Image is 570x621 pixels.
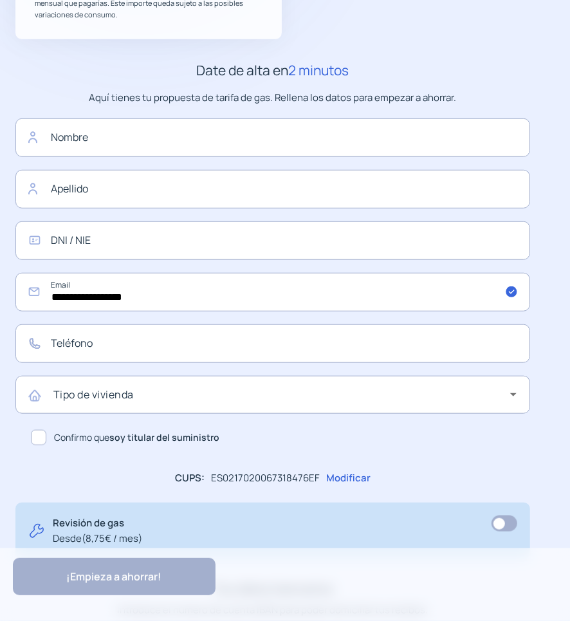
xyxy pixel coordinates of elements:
mat-label: Tipo de vivienda [53,387,134,402]
b: soy titular del suministro [109,431,219,443]
span: Desde (8,75€ / mes) [53,531,142,546]
h2: Date de alta en [15,60,530,82]
span: 2 minutos [289,61,349,79]
p: CUPS: [175,470,205,486]
p: ES0217020067318476EF [211,470,320,486]
p: Revisión de gas [53,515,142,546]
span: Confirmo que [54,431,219,445]
p: Aquí tienes tu propuesta de tarifa de gas. Rellena los datos para empezar a ahorrar. [15,90,530,106]
p: Modificar [326,470,371,486]
img: tool.svg [28,515,45,546]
